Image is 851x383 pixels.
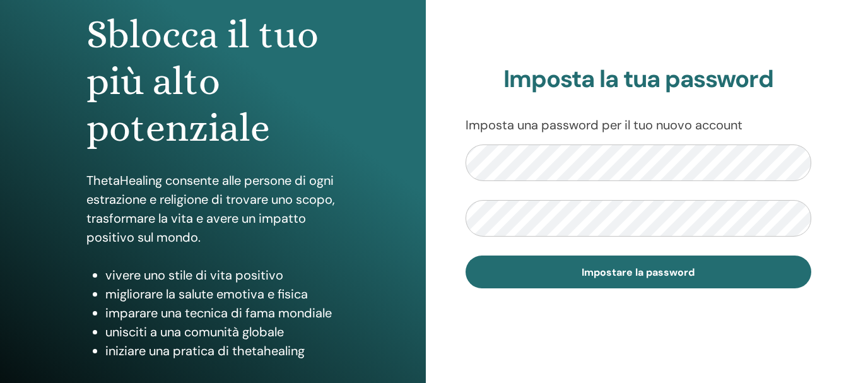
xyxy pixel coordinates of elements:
[105,322,339,341] li: unisciti a una comunità globale
[105,266,339,285] li: vivere uno stile di vita positivo
[105,341,339,360] li: iniziare una pratica di thetahealing
[105,303,339,322] li: imparare una tecnica di fama mondiale
[466,115,812,134] p: Imposta una password per il tuo nuovo account
[466,256,812,288] button: Impostare la password
[86,171,339,247] p: ThetaHealing consente alle persone di ogni estrazione e religione di trovare uno scopo, trasforma...
[86,11,339,152] h1: Sblocca il tuo più alto potenziale
[466,65,812,94] h2: Imposta la tua password
[582,266,695,279] span: Impostare la password
[105,285,339,303] li: migliorare la salute emotiva e fisica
